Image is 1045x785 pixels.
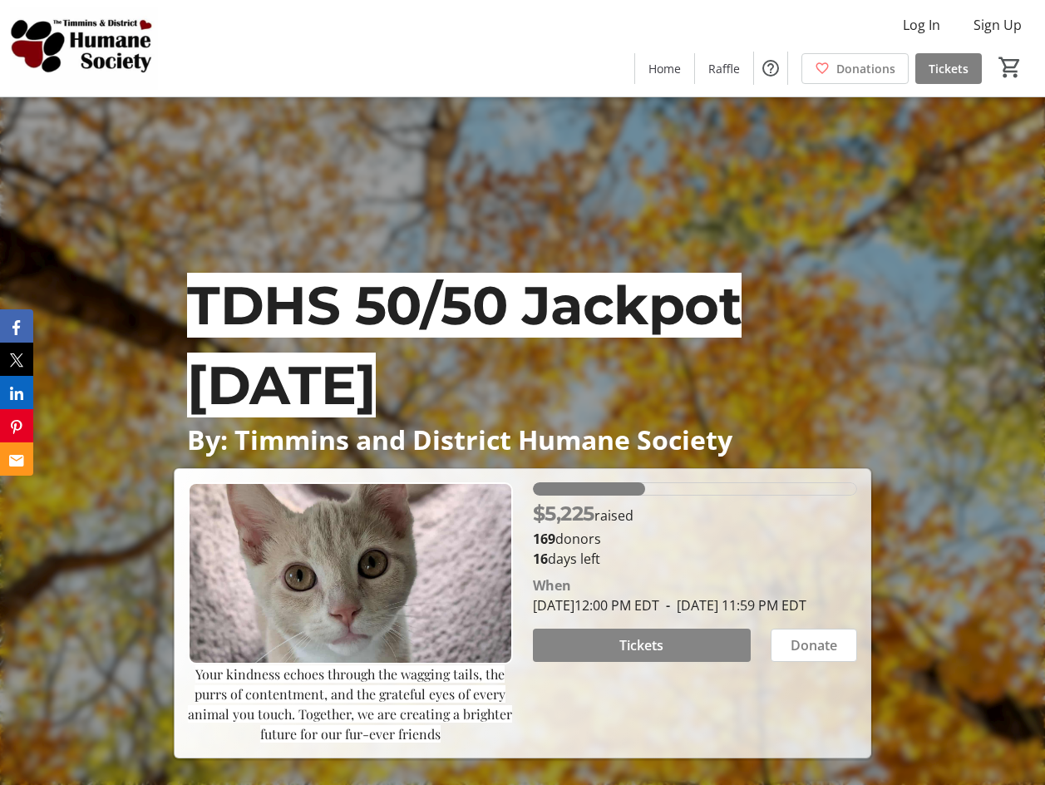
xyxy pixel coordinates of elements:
button: Donate [771,629,857,662]
span: Log In [903,15,940,35]
img: Timmins and District Humane Society's Logo [10,7,158,90]
div: When [533,575,571,595]
button: Help [754,52,787,85]
p: By: Timmins and District Humane Society [187,425,857,454]
p: donors [533,529,857,549]
button: Sign Up [960,12,1035,38]
span: $5,225 [533,501,594,526]
span: Your kindness echoes through the wagging tails, the purrs of contentment, and the grateful eyes o... [188,665,512,743]
button: Cart [995,52,1025,82]
span: TDHS 50/50 Jackpot [DATE] [187,273,742,417]
span: Donations [836,60,895,77]
span: Sign Up [974,15,1022,35]
span: [DATE] 12:00 PM EDT [533,596,659,615]
span: - [659,596,677,615]
span: Tickets [929,60,969,77]
span: Donate [791,635,837,655]
a: Tickets [915,53,982,84]
span: Home [648,60,681,77]
p: days left [533,549,857,569]
a: Raffle [695,53,753,84]
p: raised [533,499,633,529]
span: Raffle [708,60,740,77]
b: 169 [533,530,555,548]
a: Home [635,53,694,84]
a: Donations [801,53,909,84]
button: Tickets [533,629,751,662]
div: 34.833333333333336% of fundraising goal reached [533,482,857,496]
span: 16 [533,550,548,568]
span: [DATE] 11:59 PM EDT [659,596,806,615]
img: Campaign CTA Media Photo [188,482,512,664]
button: Log In [890,12,954,38]
span: Tickets [619,635,663,655]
